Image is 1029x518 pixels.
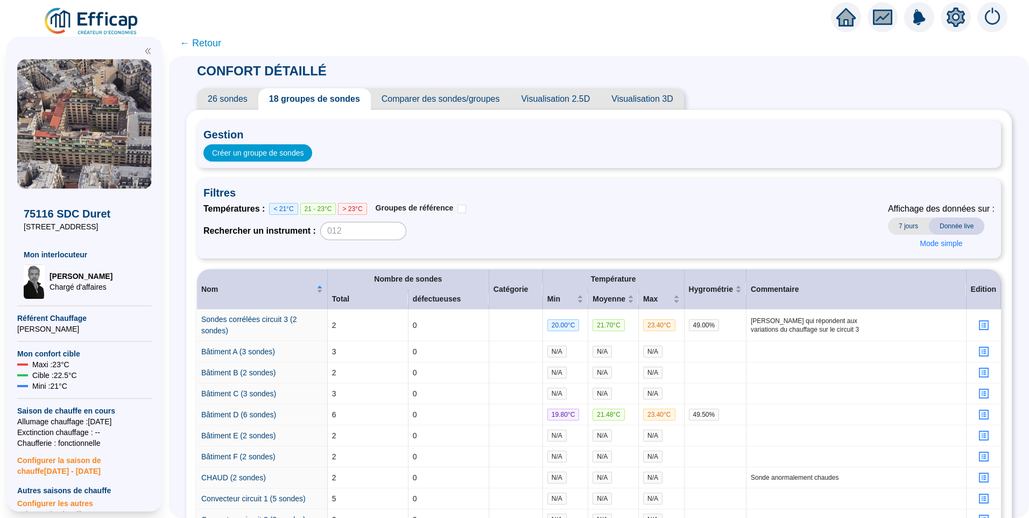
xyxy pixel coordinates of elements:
[50,271,112,282] span: [PERSON_NAME]
[593,451,612,463] span: N/A
[643,451,662,463] span: N/A
[408,446,489,467] td: 0
[408,310,489,341] td: 0
[547,493,567,505] span: N/A
[593,346,612,358] span: N/A
[408,289,489,310] th: défectueuses
[328,289,408,310] th: Total
[593,293,625,305] span: Moyenne
[510,88,601,110] span: Visualisation 2.5D
[328,404,408,425] td: 6
[212,148,304,159] span: Créer un groupe de sondes
[328,383,408,404] td: 3
[186,64,337,78] span: CONFORT DÉTAILLÉ
[376,204,454,212] span: Groupes de référence
[643,293,671,305] span: Max
[689,284,733,295] span: Hygrométrie
[643,472,662,484] span: N/A
[904,2,934,32] img: alerts
[371,88,511,110] span: Comparer des sondes/groupes
[50,282,112,292] span: Chargé d'affaires
[873,8,892,27] span: fund
[643,367,662,379] span: N/A
[746,269,967,310] th: Commentaire
[639,289,685,310] th: Max
[977,2,1007,32] img: alerts
[978,388,989,399] span: profile
[408,425,489,446] td: 0
[17,416,152,427] span: Allumage chauffage : [DATE]
[144,47,152,55] span: double-left
[978,451,989,462] span: profile
[593,430,612,442] span: N/A
[32,381,67,391] span: Mini : 21 °C
[593,472,612,484] span: N/A
[685,269,746,310] th: Hygrométrie
[689,409,720,421] span: 49.50 %
[17,348,152,359] span: Mon confort cible
[24,221,145,232] span: [STREET_ADDRESS]
[328,488,408,509] td: 5
[643,388,662,400] span: N/A
[601,88,683,110] span: Visualisation 3D
[489,269,543,310] th: Catégorie
[320,222,406,240] input: 012
[328,425,408,446] td: 2
[547,367,567,379] span: N/A
[593,388,612,400] span: N/A
[643,409,675,421] span: 23.40 °C
[203,225,316,237] span: Rechercher un instrument :
[689,319,720,331] span: 49.00 %
[967,269,1001,310] th: Edition
[328,341,408,362] td: 3
[201,452,276,461] a: Bâtiment F (2 sondes)
[588,289,639,310] th: Moyenne
[203,144,312,162] button: Créer un groupe de sondes
[593,319,625,331] span: 21.70 °C
[17,485,152,496] span: Autres saisons de chauffe
[203,202,269,215] span: Températures :
[201,389,276,398] a: Bâtiment C (3 sondes)
[201,410,276,419] a: Bâtiment D (6 sondes)
[328,467,408,488] td: 2
[929,218,984,235] span: Donnée live
[547,451,567,463] span: N/A
[197,88,258,110] span: 26 sondes
[978,493,989,504] span: profile
[32,370,77,381] span: Cible : 22.5 °C
[17,449,152,477] span: Configurer la saison de chauffe [DATE] - [DATE]
[836,8,856,27] span: home
[547,409,580,421] span: 19.80 °C
[201,494,306,503] a: Convecteur circuit 1 (5 sondes)
[547,472,567,484] span: N/A
[17,324,152,334] span: [PERSON_NAME]
[24,249,145,260] span: Mon interlocuteur
[408,488,489,509] td: 0
[300,203,336,215] span: 21 - 23°C
[408,341,489,362] td: 0
[17,427,152,438] span: Exctinction chauffage : --
[201,473,266,482] a: CHAUD (2 sondes)
[547,388,567,400] span: N/A
[201,315,297,335] a: Sondes corrélées circuit 3 (2 sondes)
[593,409,625,421] span: 21.48 °C
[547,293,575,305] span: Min
[911,235,971,252] button: Mode simple
[547,346,567,358] span: N/A
[180,36,221,51] span: ← Retour
[751,317,962,334] span: [PERSON_NAME] qui répondent aux variations du chauffage sur le circuit 3
[643,346,662,358] span: N/A
[408,467,489,488] td: 0
[593,493,612,505] span: N/A
[203,127,995,142] span: Gestion
[978,409,989,420] span: profile
[24,264,45,299] img: Chargé d'affaires
[338,203,367,215] span: > 23°C
[408,383,489,404] td: 0
[643,319,675,331] span: 23.40 °C
[888,202,995,215] span: Affichage des données sur :
[643,430,662,442] span: N/A
[17,405,152,416] span: Saison de chauffe en cours
[269,203,298,215] span: < 21°C
[201,284,314,295] span: Nom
